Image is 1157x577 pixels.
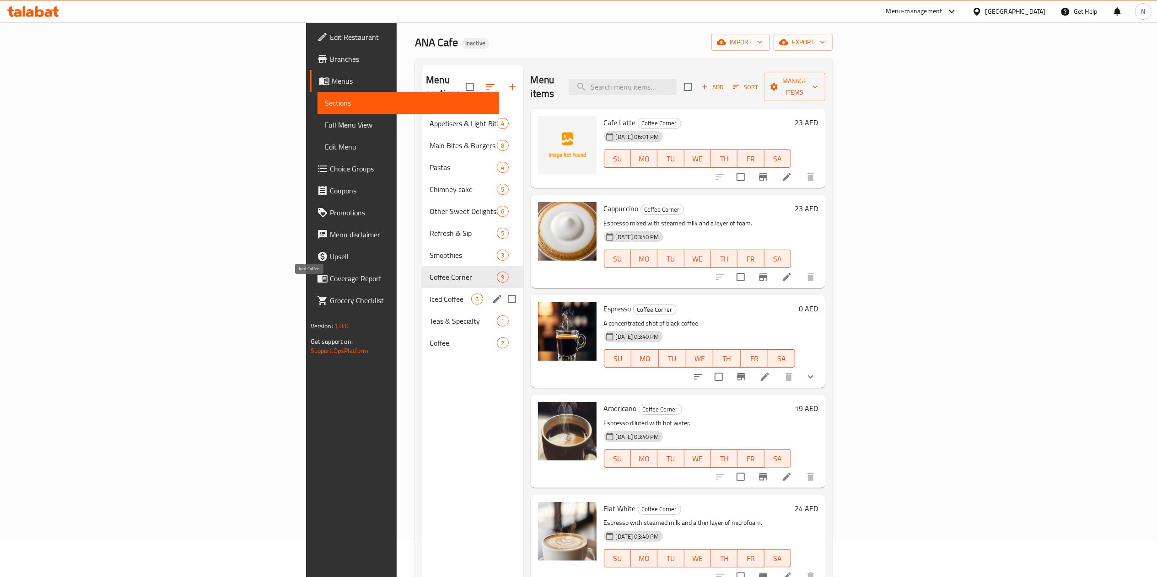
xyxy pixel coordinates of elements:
[497,140,508,151] div: items
[422,310,523,332] div: Teas & Specialty1
[311,345,369,357] a: Support.OpsPlatform
[741,452,760,465] span: FR
[604,218,791,229] p: Espresso mixed with steamed milk and a layer of foam.
[657,449,684,468] button: TU
[635,352,655,365] span: MO
[612,532,663,541] span: [DATE] 03:40 PM
[638,118,681,128] span: Coffee Corner
[430,315,497,326] div: Teas & Specialty
[684,449,711,468] button: WE
[700,82,725,92] span: Add
[711,34,770,51] button: import
[531,73,558,101] h2: Menu items
[631,449,657,468] button: MO
[330,251,492,262] span: Upsell
[731,167,750,187] span: Select to update
[604,401,637,415] span: Americano
[310,289,499,311] a: Grocery Checklist
[422,156,523,178] div: Pastas4
[795,502,818,515] h6: 24 AED
[661,152,680,166] span: TU
[422,288,523,310] div: Iced Coffee6edit
[430,162,497,173] span: Pastas
[310,246,499,267] a: Upsell
[311,336,353,347] span: Get support on:
[781,272,792,283] a: Edit menu item
[731,80,760,94] button: Sort
[612,332,663,341] span: [DATE] 03:40 PM
[715,252,734,266] span: TH
[422,244,523,266] div: Smoothies3
[604,449,631,468] button: SU
[768,552,787,565] span: SA
[690,352,710,365] span: WE
[318,136,499,158] a: Edit Menu
[713,349,741,368] button: TH
[715,152,734,166] span: TH
[604,250,631,268] button: SU
[497,251,508,260] span: 3
[422,109,523,358] nav: Menu sections
[330,229,492,240] span: Menu disclaimer
[612,433,663,441] span: [DATE] 03:40 PM
[318,114,499,136] a: Full Menu View
[497,315,508,326] div: items
[310,224,499,246] a: Menu disclaimer
[631,150,657,168] button: MO
[472,295,482,304] span: 6
[569,79,677,95] input: search
[737,250,764,268] button: FR
[330,207,492,218] span: Promotions
[497,185,508,194] span: 5
[737,549,764,567] button: FR
[768,152,787,166] span: SA
[497,337,508,348] div: items
[657,549,684,567] button: TU
[727,80,764,94] span: Sort items
[430,140,497,151] span: Main Bites & Burgers
[886,6,942,17] div: Menu-management
[311,320,333,332] span: Version:
[479,76,501,98] span: Sort sections
[330,295,492,306] span: Grocery Checklist
[604,318,796,329] p: A concentrated shot of black coffee.
[715,552,734,565] span: TH
[684,549,711,567] button: WE
[430,184,497,195] span: Chimney cake
[985,6,1046,16] div: [GEOGRAPHIC_DATA]
[608,352,628,365] span: SU
[764,449,791,468] button: SA
[501,76,523,98] button: Add section
[430,272,497,283] span: Coffee Corner
[730,366,752,388] button: Branch-specific-item
[538,402,597,460] img: Americano
[768,349,796,368] button: SA
[733,82,758,92] span: Sort
[635,452,654,465] span: MO
[659,349,686,368] button: TU
[422,200,523,222] div: Other Sweet Delights6
[604,202,639,215] span: Cappuccino
[731,267,750,287] span: Select to update
[741,152,760,166] span: FR
[771,75,818,98] span: Manage items
[422,134,523,156] div: Main Bites & Burgers8
[661,552,680,565] span: TU
[1141,6,1145,16] span: N
[604,502,636,515] span: Flat White
[688,252,707,266] span: WE
[661,452,680,465] span: TU
[711,449,737,468] button: TH
[538,116,597,175] img: Cafe Latte
[330,53,492,64] span: Branches
[799,302,818,315] h6: 0 AED
[731,467,750,486] span: Select to update
[334,320,349,332] span: 1.0.0
[635,252,654,266] span: MO
[330,185,492,196] span: Coupons
[741,552,760,565] span: FR
[310,267,499,289] a: Coverage Report
[430,294,471,305] span: Iced Coffee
